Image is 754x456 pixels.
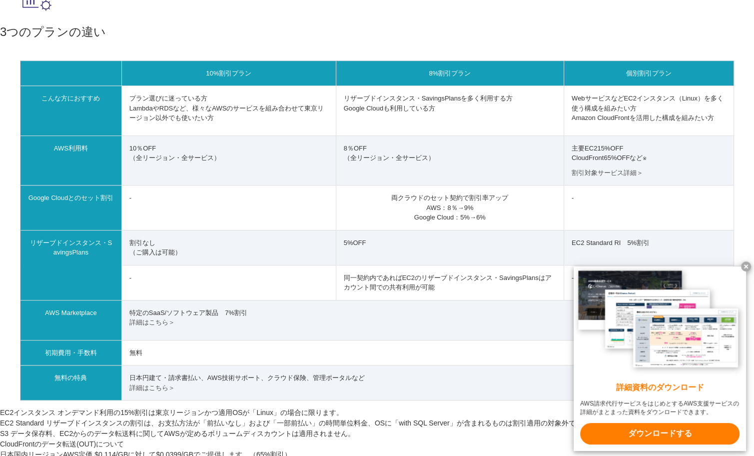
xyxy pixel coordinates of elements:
th: こんな方におすすめ [20,86,122,136]
th: 初期費用・手数料 [20,340,122,365]
th: AWS利用料 [20,135,122,185]
em: 9% [464,204,474,211]
th: AWS Marketplace [20,300,122,340]
td: - [564,185,734,230]
x-t: 詳細資料のダウンロード [580,382,740,393]
li: Amazon CloudFrontを活用した構成を組みたい方 [572,113,726,123]
td: 両クラウドのセット契約で割引率アップ AWS：8％→ Google Cloud：5%→ [336,185,564,230]
em: 8%割引プラン [429,69,471,77]
li: Google Cloudも利用している方 [344,103,556,113]
th: 無料の特典 [20,365,122,400]
x-t: AWS請求代行サービスをはじめとするAWS支援サービスの詳細がまとまった資料をダウンロードできます。 [580,399,740,416]
a: 割引対象サービス詳細＞ [572,168,643,178]
td: 5%OFF [336,230,564,265]
li: プラン選びに迷っている方 [129,93,328,103]
em: 8％OFF [344,144,367,152]
em: 個別割引プラン [626,69,672,77]
th: リザーブドインスタンス・SavingsPlans [20,230,122,300]
small: ※ [643,155,647,161]
td: 日本円建て・請求書払い、AWS技術サポート、クラウド保険、管理ポータルなど [121,365,734,400]
p: （全リージョン・全サービス） [129,143,328,163]
td: - [564,265,734,300]
em: 特定のSaaS/ソフトウェア製品 7%割引 [129,309,247,316]
em: 10%割引プラン [206,69,251,77]
td: - [121,185,336,230]
td: 無料 [121,340,734,365]
a: 詳細はこちら＞ [129,383,175,393]
a: 詳細はこちら＞ [129,317,175,327]
em: 6% [476,213,486,221]
li: リザーブドインスタンス・SavingsPlansを多く利用する方 [344,93,556,103]
em: 65%OFF [604,154,630,161]
li: LambdaやRDSなど、様々なAWSのサービスを組み合わせて東京リージョン以外でも使いたい方 [129,103,328,123]
th: Google Cloudとのセット割引 [20,185,122,230]
x-t: ダウンロードする [580,423,740,444]
td: 割引なし （ご購入は可能） [121,230,336,265]
p: （全リージョン・全サービス） [344,143,556,163]
td: - [121,265,336,300]
td: 同一契約内であればEC2のリザーブドインスタンス・SavingsPlansはアカウント間での共有利用が可能 [336,265,564,300]
a: 詳細資料のダウンロード AWS請求代行サービスをはじめとするAWS支援サービスの詳細がまとまった資料をダウンロードできます。 ダウンロードする [574,266,746,451]
em: 15%OFF [597,144,623,152]
td: EC2 Standard RI 5%割引 [564,230,734,265]
em: 10％OFF [129,144,156,152]
p: 主要EC2 CloudFront など [572,143,726,163]
li: WebサービスなどEC2インスタンス（Linux）を多く使う構成を組みたい方 [572,93,726,113]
